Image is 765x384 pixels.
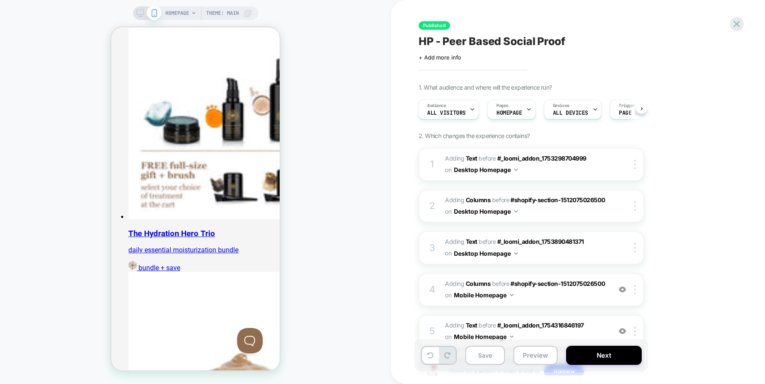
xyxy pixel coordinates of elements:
span: HOMEPAGE [165,6,189,20]
button: Preview [513,346,558,365]
span: 1. What audience and where will the experience run? [419,84,552,91]
img: crossed eye [619,328,626,335]
span: on [445,290,451,300]
span: HOMEPAGE [496,110,522,116]
span: on [445,248,451,258]
span: #shopify-section-1512075026500 [510,196,605,203]
span: Adding [445,322,477,329]
div: 4 [428,281,436,298]
span: BEFORE [479,238,496,245]
span: Adding [445,196,490,203]
span: BEFORE [479,322,496,329]
span: Adding [445,238,477,245]
span: All Visitors [427,110,466,116]
p: daily essential moisturization bundle [17,219,168,227]
div: 5 [428,323,436,340]
img: close [634,285,636,294]
span: Published [419,21,450,30]
span: on [445,164,451,175]
span: Pages [496,103,508,109]
span: Audience [427,103,446,109]
b: Text [466,238,477,245]
span: ALL DEVICES [553,110,588,116]
b: Columns [466,196,491,203]
button: Next [566,346,642,365]
span: Trigger [619,103,635,109]
img: close [634,327,636,336]
div: 1 [428,156,436,173]
span: Adding [445,280,490,287]
img: down arrow [510,336,513,338]
span: 2. Which changes the experience contains? [419,132,530,139]
img: down arrow [514,210,518,212]
img: crossed eye [619,286,626,293]
button: Desktop Homepage [454,205,518,217]
img: close [634,160,636,169]
span: #shopify-section-1512075026500 [510,280,605,287]
a: The Hydration Hero Trio The Hydration Hero Triodaily essential moisturization bundle bundle + save [17,1,168,245]
span: + Add more info [419,54,461,61]
button: Mobile Homepage [454,289,513,301]
span: #_loomi_addon_1753298704999 [497,155,586,162]
img: down arrow [514,252,518,254]
b: Text [466,322,477,329]
b: Text [466,155,477,162]
b: Columns [466,280,491,287]
span: Page Load [619,110,648,116]
span: on [445,206,451,217]
span: #_loomi_addon_1753890481371 [497,238,584,245]
span: Devices [553,103,569,109]
img: down arrow [514,169,518,171]
h3: The Hydration Hero Trio [17,202,168,211]
img: close [634,243,636,252]
iframe: Help Scout Beacon - Open [126,301,151,326]
span: #_loomi_addon_1754316846197 [497,322,584,329]
button: Save [465,346,505,365]
button: Desktop Homepage [454,164,518,176]
span: on [445,331,451,342]
span: Adding [445,155,477,162]
span: HP - Peer Based Social Proof [419,35,565,48]
span: BEFORE [492,196,509,203]
button: Desktop Homepage [454,247,518,260]
span: bundle + save [27,237,69,245]
span: BEFORE [479,155,496,162]
img: close [634,201,636,211]
span: Theme: MAIN [206,6,239,20]
button: Mobile Homepage [454,330,513,343]
img: The Hydration Hero Trio [17,1,208,192]
span: BEFORE [492,280,509,287]
img: down arrow [510,294,513,296]
div: 3 [428,240,436,257]
div: 2 [428,198,436,215]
